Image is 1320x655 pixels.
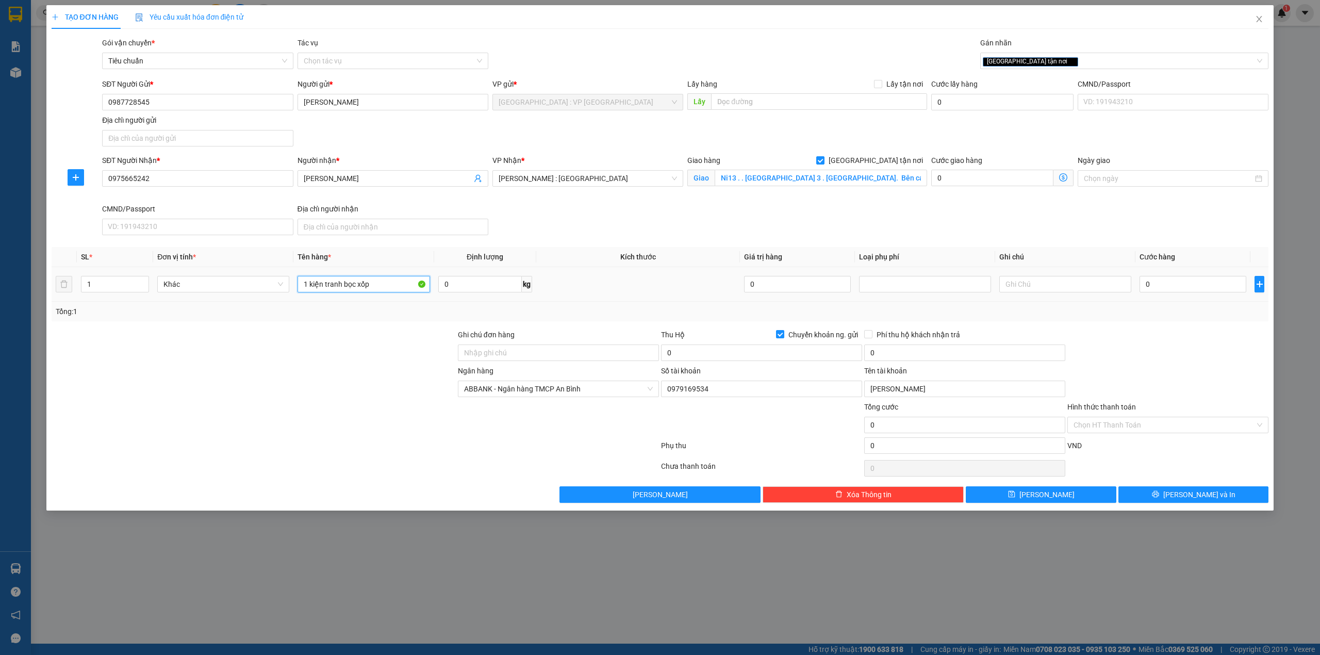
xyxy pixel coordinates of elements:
span: Tổng cước [864,403,898,411]
span: [GEOGRAPHIC_DATA] tận nơi [983,57,1078,67]
span: Chuyển khoản ng. gửi [784,329,862,340]
span: [PERSON_NAME] [633,489,688,500]
span: Khác [163,276,283,292]
input: Địa chỉ của người gửi [102,130,293,146]
input: Ngày giao [1084,173,1253,184]
button: [PERSON_NAME] [559,486,761,503]
span: Lấy tận nơi [882,78,927,90]
div: Phụ thu [660,440,863,458]
input: Ghi chú đơn hàng [458,345,659,361]
input: Số tài khoản [661,381,862,397]
input: VD: Bàn, Ghế [298,276,430,292]
label: Tên tài khoản [864,367,907,375]
label: Tác vụ [298,39,318,47]
span: ABBANK - Ngân hàng TMCP An Bình [464,381,653,397]
span: Xóa Thông tin [847,489,892,500]
span: kg [522,276,532,292]
input: Tên tài khoản [864,381,1065,397]
input: 0 [744,276,851,292]
span: Tên hàng [298,253,331,261]
span: [PERSON_NAME] và In [1163,489,1235,500]
div: CMND/Passport [1078,78,1268,90]
input: Cước giao hàng [931,170,1053,186]
div: SĐT Người Gửi [102,78,293,90]
label: Số tài khoản [661,367,701,375]
span: close [1255,15,1263,23]
button: plus [68,169,84,186]
div: Người nhận [298,155,488,166]
span: Lấy hàng [687,80,717,88]
span: Cước hàng [1140,253,1175,261]
span: Định lượng [467,253,503,261]
span: Đơn vị tính [157,253,196,261]
span: Kích thước [620,253,656,261]
button: plus [1255,276,1264,292]
span: user-add [474,174,482,183]
span: dollar-circle [1059,173,1067,182]
span: [GEOGRAPHIC_DATA] tận nơi [824,155,927,166]
div: Địa chỉ người nhận [298,203,488,215]
span: TẠO ĐƠN HÀNG [52,13,119,21]
div: SĐT Người Nhận [102,155,293,166]
span: VP Nhận [492,156,521,165]
button: save[PERSON_NAME] [966,486,1116,503]
input: Địa chỉ của người nhận [298,219,488,235]
img: icon [135,13,143,22]
span: plus [68,173,84,182]
div: Người gửi [298,78,488,90]
span: save [1008,490,1015,499]
span: Hà Nội : VP Hà Đông [499,94,677,110]
label: Ngày giao [1078,156,1110,165]
div: Chưa thanh toán [660,461,863,479]
input: Giao tận nơi [715,170,927,186]
span: plus [1255,280,1264,288]
div: CMND/Passport [102,203,293,215]
th: Ghi chú [995,247,1135,267]
div: Địa chỉ người gửi [102,114,293,126]
span: Giao [687,170,715,186]
span: Giao hàng [687,156,720,165]
div: VP gửi [492,78,683,90]
input: Dọc đường [711,93,927,110]
label: Cước giao hàng [931,156,982,165]
span: Thu Hộ [661,331,685,339]
span: delete [835,490,843,499]
th: Loại phụ phí [855,247,995,267]
label: Cước lấy hàng [931,80,978,88]
button: deleteXóa Thông tin [763,486,964,503]
button: delete [56,276,72,292]
label: Ghi chú đơn hàng [458,331,515,339]
input: Ghi Chú [999,276,1131,292]
button: Close [1245,5,1274,34]
span: Gói vận chuyển [102,39,155,47]
label: Gán nhãn [980,39,1012,47]
span: [PERSON_NAME] [1019,489,1075,500]
span: Lấy [687,93,711,110]
span: Hồ Chí Minh : Kho Quận 12 [499,171,677,186]
span: close [1069,59,1074,64]
span: Yêu cầu xuất hóa đơn điện tử [135,13,244,21]
label: Hình thức thanh toán [1067,403,1136,411]
span: plus [52,13,59,21]
span: Giá trị hàng [744,253,782,261]
span: printer [1152,490,1159,499]
span: Phí thu hộ khách nhận trả [872,329,964,340]
span: Tiêu chuẩn [108,53,287,69]
div: Tổng: 1 [56,306,509,317]
label: Ngân hàng [458,367,493,375]
span: SL [81,253,89,261]
span: VND [1067,441,1082,450]
input: Cước lấy hàng [931,94,1074,110]
button: printer[PERSON_NAME] và In [1118,486,1269,503]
